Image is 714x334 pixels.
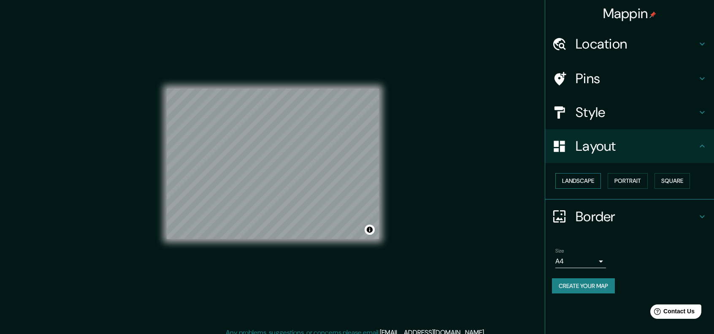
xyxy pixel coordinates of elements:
h4: Style [576,104,697,121]
canvas: Map [167,89,379,239]
div: Pins [545,62,714,95]
button: Portrait [608,173,648,189]
div: Style [545,95,714,129]
iframe: Help widget launcher [639,301,705,325]
button: Square [654,173,690,189]
button: Landscape [555,173,601,189]
div: Location [545,27,714,61]
h4: Location [576,35,697,52]
div: A4 [555,255,606,268]
label: Size [555,247,564,254]
div: Border [545,200,714,234]
img: pin-icon.png [649,11,656,18]
button: Create your map [552,278,615,294]
h4: Border [576,208,697,225]
div: Layout [545,129,714,163]
h4: Mappin [603,5,657,22]
button: Toggle attribution [365,225,375,235]
h4: Layout [576,138,697,155]
h4: Pins [576,70,697,87]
